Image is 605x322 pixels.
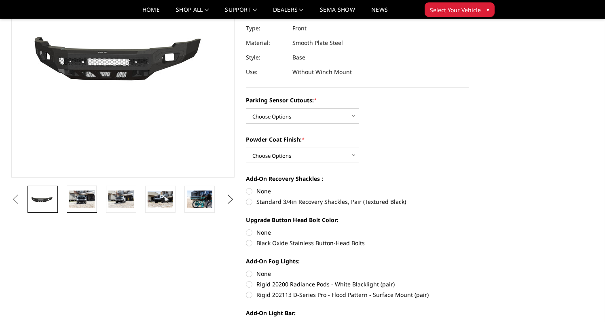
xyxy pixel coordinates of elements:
a: Support [225,7,257,19]
dd: Smooth Plate Steel [292,36,343,50]
a: Dealers [273,7,304,19]
img: 2024-2025 GMC 2500-3500 - Freedom Series - Base Front Bumper (non-winch) [148,191,173,208]
dd: Front [292,21,307,36]
label: None [246,228,469,237]
button: Next [224,193,237,205]
label: None [246,269,469,278]
dd: Base [292,50,305,65]
a: News [371,7,388,19]
a: SEMA Show [320,7,355,19]
label: Add-On Light Bar: [246,309,469,317]
dt: Type: [246,21,286,36]
span: ▾ [487,5,489,14]
span: Select Your Vehicle [430,6,481,14]
label: Upgrade Button Head Bolt Color: [246,216,469,224]
img: 2024-2025 GMC 2500-3500 - Freedom Series - Base Front Bumper (non-winch) [187,191,212,208]
label: Powder Coat Finish: [246,135,469,144]
label: None [246,187,469,195]
button: Previous [9,193,21,205]
label: Rigid 202113 D-Series Pro - Flood Pattern - Surface Mount (pair) [246,290,469,299]
label: Rigid 20200 Radiance Pods - White Blacklight (pair) [246,280,469,288]
a: shop all [176,7,209,19]
label: Black Oxide Stainless Button-Head Bolts [246,239,469,247]
a: Home [142,7,160,19]
dt: Use: [246,65,286,79]
label: Parking Sensor Cutouts: [246,96,469,104]
label: Standard 3/4in Recovery Shackles, Pair (Textured Black) [246,197,469,206]
button: Select Your Vehicle [425,2,495,17]
dt: Material: [246,36,286,50]
label: Add-On Recovery Shackles : [246,174,469,183]
dt: Style: [246,50,286,65]
img: 2024-2025 GMC 2500-3500 - Freedom Series - Base Front Bumper (non-winch) [69,191,95,208]
img: 2024-2025 GMC 2500-3500 - Freedom Series - Base Front Bumper (non-winch) [108,191,134,208]
label: Add-On Fog Lights: [246,257,469,265]
dd: Without Winch Mount [292,65,352,79]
